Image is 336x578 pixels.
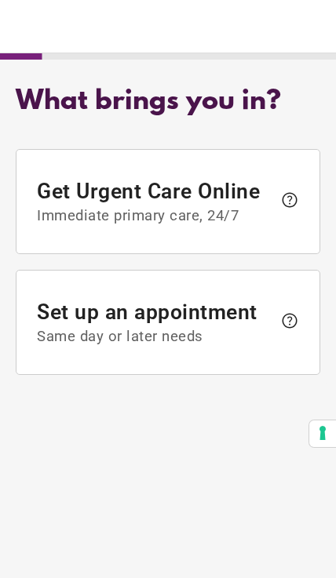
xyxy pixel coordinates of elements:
span: Get Urgent Care Online [37,179,272,224]
span: help [280,191,299,209]
span: help [280,311,299,330]
span: Immediate primary care, 24/7 [37,207,272,224]
button: Your consent preferences for tracking technologies [309,420,336,447]
span: Set up an appointment [37,300,272,345]
div: What brings you in? [16,86,320,118]
span: Same day or later needs [37,328,272,345]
